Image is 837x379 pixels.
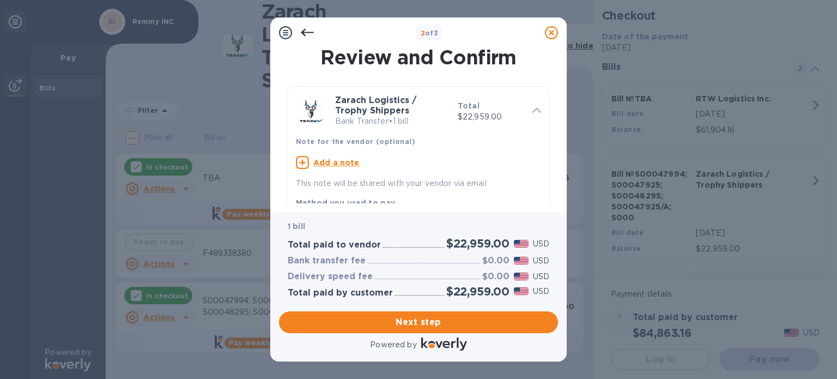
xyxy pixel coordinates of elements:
span: 2 [421,29,425,37]
h1: Review and Confirm [284,46,553,69]
h3: Total paid by customer [288,288,393,298]
p: Bank Transfer • 1 bill [335,116,449,127]
p: USD [533,271,549,282]
img: USD [514,257,529,264]
p: USD [533,255,549,267]
h2: $22,959.00 [446,237,510,250]
p: This note will be shared with your vendor via email [296,178,541,189]
div: Zarach Logistics / Trophy ShippersBank Transfer•1 billTotal$22,959.00Note for the vendor (optiona... [296,95,541,189]
img: USD [514,240,529,248]
b: of 3 [421,29,439,37]
h3: Delivery speed fee [288,272,373,282]
span: Next step [288,316,549,329]
u: Add a note [313,158,360,167]
h3: Bank transfer fee [288,256,366,266]
img: USD [514,273,529,280]
p: USD [533,238,549,250]
b: Zarach Logistics / Trophy Shippers [335,95,416,116]
h3: $0.00 [482,272,510,282]
p: Powered by [370,339,416,351]
p: USD [533,286,549,297]
h3: Total paid to vendor [288,240,381,250]
h2: $22,959.00 [446,285,510,298]
b: Note for the vendor (optional) [296,137,415,146]
button: Next step [279,311,558,333]
h3: $0.00 [482,256,510,266]
p: $22,959.00 [458,111,524,123]
b: Total [458,101,480,110]
img: USD [514,287,529,295]
img: Logo [421,338,467,351]
b: Method you used to pay [296,198,395,207]
b: 1 bill [288,222,305,231]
